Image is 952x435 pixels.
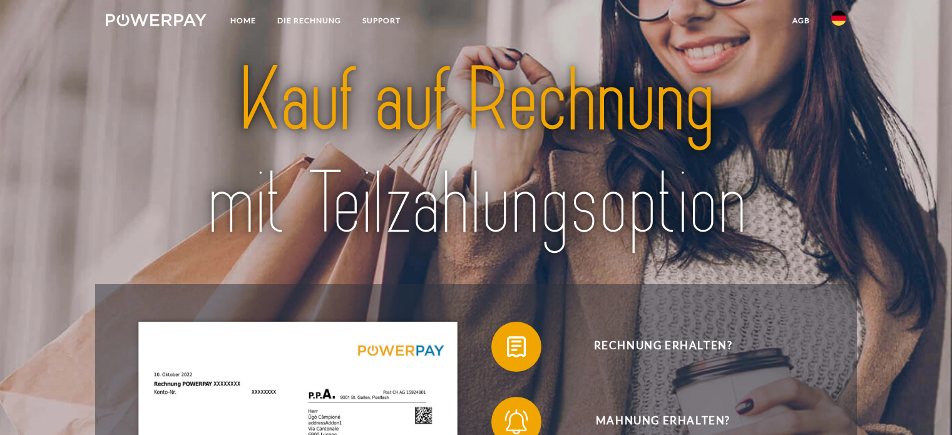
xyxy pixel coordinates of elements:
[501,331,532,362] img: qb_bill.svg
[142,44,809,261] img: title-powerpay_de.svg
[267,9,352,32] a: DIE RECHNUNG
[352,9,411,32] a: SUPPORT
[491,322,817,372] button: Rechnung erhalten?
[902,385,942,425] iframe: Button to launch messaging window
[831,11,846,26] img: de
[220,9,267,32] a: Home
[782,9,821,32] a: agb
[106,14,207,26] img: logo-powerpay-white.svg
[509,322,816,372] span: Rechnung erhalten?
